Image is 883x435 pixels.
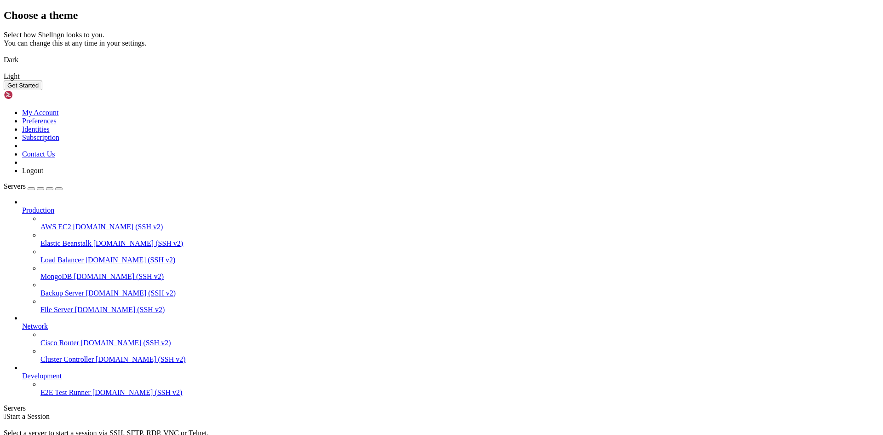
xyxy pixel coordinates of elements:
[40,331,879,347] li: Cisco Router [DOMAIN_NAME] (SSH v2)
[4,404,879,412] div: Servers
[40,223,71,231] span: AWS EC2
[22,167,43,174] a: Logout
[40,256,879,264] a: Load Balancer [DOMAIN_NAME] (SSH v2)
[22,322,879,331] a: Network
[40,223,879,231] a: AWS EC2 [DOMAIN_NAME] (SSH v2)
[4,90,57,99] img: Shellngn
[40,215,879,231] li: AWS EC2 [DOMAIN_NAME] (SSH v2)
[74,273,164,280] span: [DOMAIN_NAME] (SSH v2)
[86,256,176,264] span: [DOMAIN_NAME] (SSH v2)
[40,289,84,297] span: Backup Server
[81,339,171,347] span: [DOMAIN_NAME] (SSH v2)
[40,355,94,363] span: Cluster Controller
[40,273,72,280] span: MongoDB
[86,289,176,297] span: [DOMAIN_NAME] (SSH v2)
[22,125,50,133] a: Identities
[4,31,879,47] div: Select how Shellngn looks to you. You can change this at any time in your settings.
[40,339,79,347] span: Cisco Router
[73,223,163,231] span: [DOMAIN_NAME] (SSH v2)
[22,206,54,214] span: Production
[22,364,879,397] li: Development
[4,81,42,90] button: Get Started
[22,150,55,158] a: Contact Us
[40,306,879,314] a: File Server [DOMAIN_NAME] (SSH v2)
[40,289,879,297] a: Backup Server [DOMAIN_NAME] (SSH v2)
[4,182,26,190] span: Servers
[4,56,879,64] div: Dark
[40,231,879,248] li: Elastic Beanstalk [DOMAIN_NAME] (SSH v2)
[4,182,63,190] a: Servers
[40,306,73,313] span: File Server
[40,264,879,281] li: MongoDB [DOMAIN_NAME] (SSH v2)
[4,72,879,81] div: Light
[93,239,183,247] span: [DOMAIN_NAME] (SSH v2)
[40,248,879,264] li: Load Balancer [DOMAIN_NAME] (SSH v2)
[40,389,879,397] a: E2E Test Runner [DOMAIN_NAME] (SSH v2)
[92,389,183,396] span: [DOMAIN_NAME] (SSH v2)
[40,239,92,247] span: Elastic Beanstalk
[22,117,57,125] a: Preferences
[40,355,879,364] a: Cluster Controller [DOMAIN_NAME] (SSH v2)
[40,256,84,264] span: Load Balancer
[22,372,62,380] span: Development
[6,412,50,420] span: Start a Session
[4,412,6,420] span: 
[22,109,59,116] a: My Account
[4,9,879,22] h2: Choose a theme
[22,198,879,314] li: Production
[22,206,879,215] a: Production
[40,339,879,347] a: Cisco Router [DOMAIN_NAME] (SSH v2)
[40,389,91,396] span: E2E Test Runner
[22,372,879,380] a: Development
[40,347,879,364] li: Cluster Controller [DOMAIN_NAME] (SSH v2)
[22,314,879,364] li: Network
[40,239,879,248] a: Elastic Beanstalk [DOMAIN_NAME] (SSH v2)
[96,355,186,363] span: [DOMAIN_NAME] (SSH v2)
[40,281,879,297] li: Backup Server [DOMAIN_NAME] (SSH v2)
[22,133,59,141] a: Subscription
[40,273,879,281] a: MongoDB [DOMAIN_NAME] (SSH v2)
[22,322,48,330] span: Network
[40,297,879,314] li: File Server [DOMAIN_NAME] (SSH v2)
[75,306,165,313] span: [DOMAIN_NAME] (SSH v2)
[40,380,879,397] li: E2E Test Runner [DOMAIN_NAME] (SSH v2)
